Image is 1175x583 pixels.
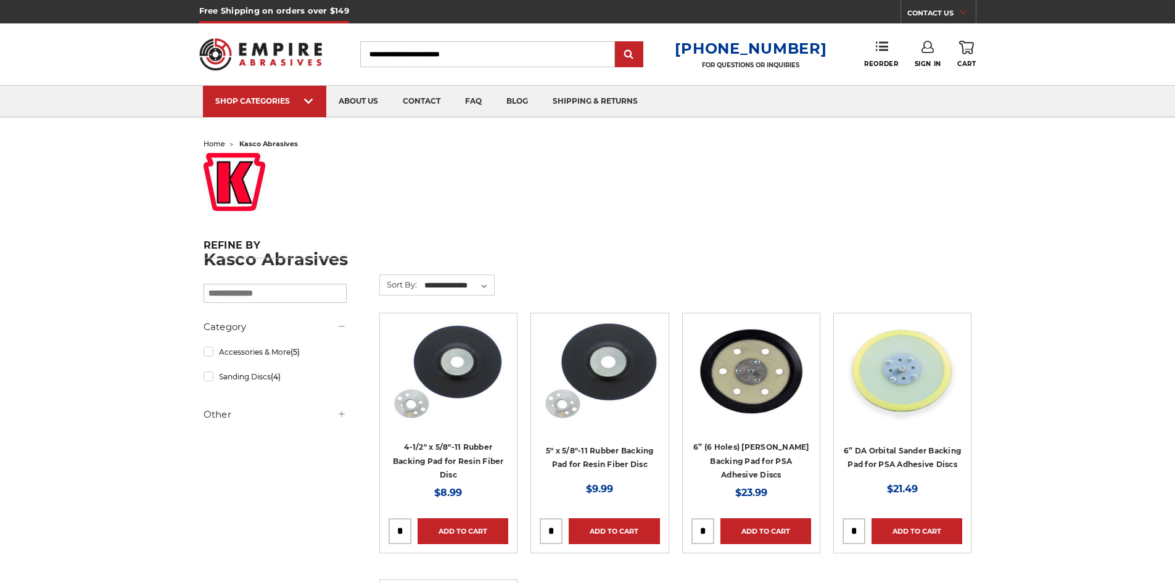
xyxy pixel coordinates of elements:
[915,60,941,68] span: Sign In
[389,322,508,480] a: 4-1/2" Resin Fiber Disc Backing Pad Flexible Rubber
[957,60,976,68] span: Cart
[864,60,898,68] span: Reorder
[540,322,659,480] a: 5 Inch Backing Pad for resin fiber disc with 5/8"-11 locking nut rubber
[389,322,508,421] img: 4-1/2" Resin Fiber Disc Backing Pad Flexible Rubber
[380,275,417,294] label: Sort By:
[735,487,767,498] span: $23.99
[872,518,962,544] a: Add to Cart
[675,39,827,57] a: [PHONE_NUMBER]
[540,322,659,421] img: 5 Inch Backing Pad for resin fiber disc with 5/8"-11 locking nut rubber
[691,322,811,480] a: 6” (6 Holes) DA Sander Backing Pad for PSA Adhesive Discs
[204,366,347,387] a: Sanding Discs
[423,276,494,295] select: Sort By:
[434,487,462,498] span: $8.99
[204,341,347,363] a: Accessories & More
[586,483,613,495] span: $9.99
[326,86,390,117] a: about us
[199,30,323,78] img: Empire Abrasives
[204,407,347,422] h5: Other
[720,518,811,544] a: Add to Cart
[957,41,976,68] a: Cart
[617,43,641,67] input: Submit
[204,239,347,258] h5: Refine by
[843,322,962,421] img: 6” DA Orbital Sander Backing Pad for PSA Adhesive Discs
[843,322,962,480] a: 6” DA Orbital Sander Backing Pad for PSA Adhesive Discs
[864,41,898,67] a: Reorder
[204,251,972,268] h1: Kasco Abrasives
[691,322,811,421] img: 6” (6 Holes) DA Sander Backing Pad for PSA Adhesive Discs
[540,86,650,117] a: shipping & returns
[291,347,300,357] span: (5)
[453,86,494,117] a: faq
[675,61,827,69] p: FOR QUESTIONS OR INQUIRIES
[271,372,281,381] span: (4)
[907,6,976,23] a: CONTACT US
[418,518,508,544] a: Add to Cart
[239,139,298,148] span: kasco abrasives
[569,518,659,544] a: Add to Cart
[204,139,225,148] a: home
[887,483,918,495] span: $21.49
[204,153,265,211] img: kasco_logo_red_1508352977__66060.original.jpg
[390,86,453,117] a: contact
[204,320,347,334] h5: Category
[494,86,540,117] a: blog
[215,96,314,105] div: SHOP CATEGORIES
